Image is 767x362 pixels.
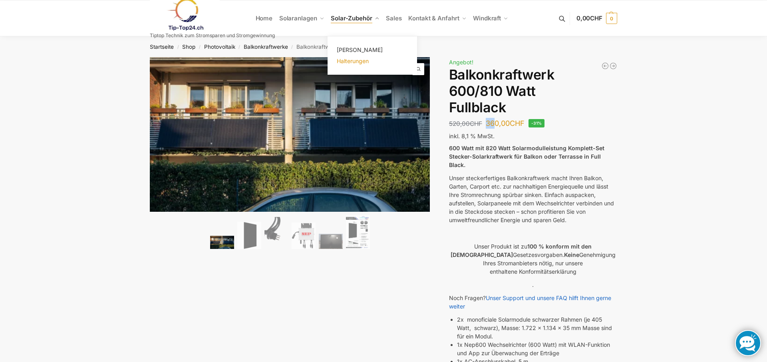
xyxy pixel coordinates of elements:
bdi: 520,00 [449,120,482,127]
img: Balkonkraftwerk 600/810 Watt Fullblack – Bild 5 [319,234,343,249]
a: Halterungen [332,56,412,67]
a: Sales [383,0,405,36]
img: NEP 800 Drosselbar auf 600 Watt [292,223,316,249]
a: Balkonkraftwerke [244,44,288,50]
span: Angebot! [449,59,473,66]
span: [PERSON_NAME] [337,46,383,53]
span: / [195,44,204,50]
bdi: 360,00 [486,119,525,127]
span: / [235,44,244,50]
a: Balkonkraftwerk 445/600 Watt Bificial [601,62,609,70]
a: Solaranlagen [276,0,327,36]
a: Shop [182,44,195,50]
span: 0 [606,13,617,24]
img: Balkonkraftwerk 600/810 Watt Fullblack – Bild 6 [346,215,370,249]
img: Anschlusskabel-3meter_schweizer-stecker [264,217,288,249]
li: 2x monoficiale Solarmodule schwarzer Rahmen (je 405 Watt, schwarz), Masse: 1.722 x 1.134 x 35 mm ... [457,315,617,340]
span: Halterungen [337,58,369,64]
span: Solar-Zubehör [331,14,372,22]
p: . [449,280,617,289]
h1: Balkonkraftwerk 600/810 Watt Fullblack [449,67,617,115]
a: Unser Support und unsere FAQ hilft Ihnen gerne weiter [449,294,611,310]
p: Unser Produkt ist zu Gesetzesvorgaben. Genehmigung Ihres Stromanbieters nötig, nur unsere enthalt... [449,242,617,276]
strong: 600 Watt mit 820 Watt Solarmodulleistung Komplett-Set Stecker-Solarkraftwerk für Balkon oder Terr... [449,145,604,168]
span: CHF [590,14,602,22]
span: CHF [510,119,525,127]
nav: Breadcrumb [136,36,632,57]
a: Solar-Zubehör [328,0,383,36]
span: 0,00 [576,14,602,22]
a: Photovoltaik [204,44,235,50]
img: 2 Balkonkraftwerke [210,236,234,249]
a: [PERSON_NAME] [332,44,412,56]
span: / [288,44,296,50]
p: Tiptop Technik zum Stromsparen und Stromgewinnung [150,33,275,38]
span: Sales [386,14,402,22]
p: Noch Fragen? [449,294,617,310]
a: Kontakt & Anfahrt [405,0,470,36]
strong: 100 % konform mit den [DEMOGRAPHIC_DATA] [451,243,592,258]
span: Kontakt & Anfahrt [408,14,459,22]
span: CHF [470,120,482,127]
span: Windkraft [473,14,501,22]
a: Balkonkraftwerk 405/600 Watt erweiterbar [609,62,617,70]
span: inkl. 8,1 % MwSt. [449,133,495,139]
p: Unser steckerfertiges Balkonkraftwerk macht Ihren Balkon, Garten, Carport etc. zur nachhaltigen E... [449,174,617,224]
span: Solaranlagen [279,14,317,22]
a: Startseite [150,44,174,50]
a: Windkraft [470,0,512,36]
span: -31% [529,119,545,127]
img: TommaTech Vorderseite [237,222,261,249]
a: 0,00CHF 0 [576,6,617,30]
li: 1x Nep600 Wechselrichter (600 Watt) mit WLAN-Funktion und App zur Überwachung der Erträge [457,340,617,357]
strong: Keine [564,251,579,258]
span: / [174,44,182,50]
